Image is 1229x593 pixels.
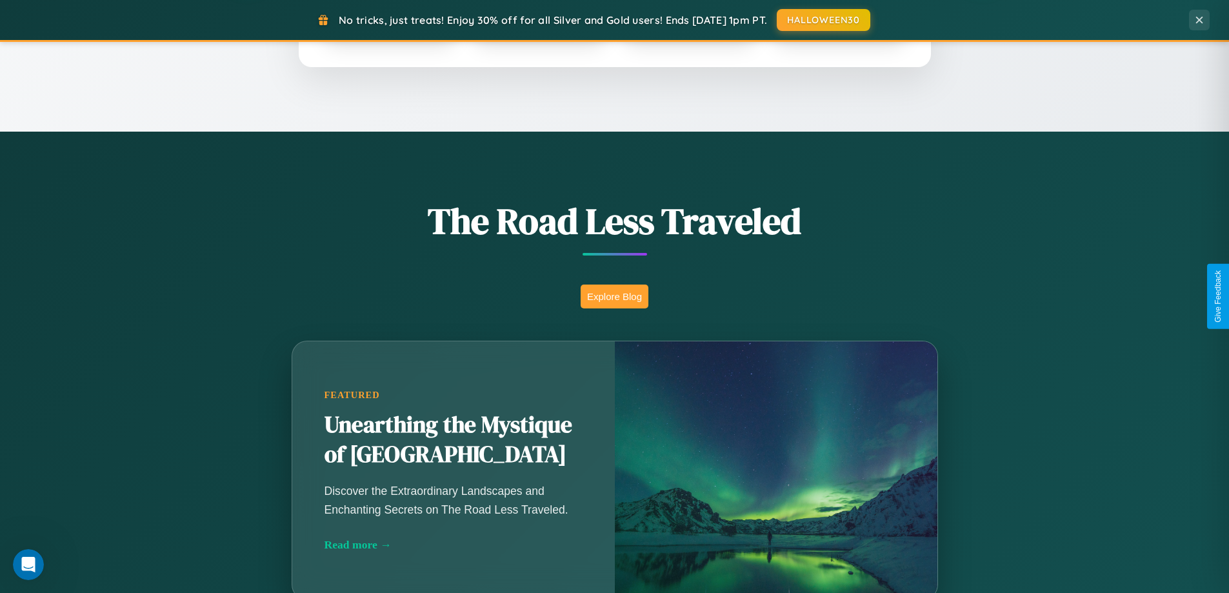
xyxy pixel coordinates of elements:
div: Featured [325,390,583,401]
button: Explore Blog [581,285,648,308]
h1: The Road Less Traveled [228,196,1002,246]
div: Give Feedback [1214,270,1223,323]
h2: Unearthing the Mystique of [GEOGRAPHIC_DATA] [325,410,583,470]
span: No tricks, just treats! Enjoy 30% off for all Silver and Gold users! Ends [DATE] 1pm PT. [339,14,767,26]
button: HALLOWEEN30 [777,9,870,31]
div: Read more → [325,538,583,552]
iframe: Intercom live chat [13,549,44,580]
p: Discover the Extraordinary Landscapes and Enchanting Secrets on The Road Less Traveled. [325,482,583,518]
